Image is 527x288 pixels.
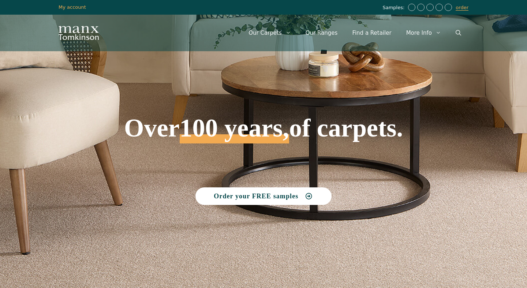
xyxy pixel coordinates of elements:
[180,121,289,143] span: 100 years,
[382,5,406,11] span: Samples:
[241,22,298,44] a: Our Carpets
[59,62,468,143] h1: Over of carpets.
[59,4,86,10] a: My account
[456,5,468,11] a: order
[241,22,468,44] nav: Primary
[195,187,332,205] a: Order your FREE samples
[214,193,298,199] span: Order your FREE samples
[59,26,99,40] img: Manx Tomkinson
[399,22,448,44] a: More Info
[345,22,399,44] a: Find a Retailer
[298,22,345,44] a: Our Ranges
[448,22,468,44] a: Open Search Bar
